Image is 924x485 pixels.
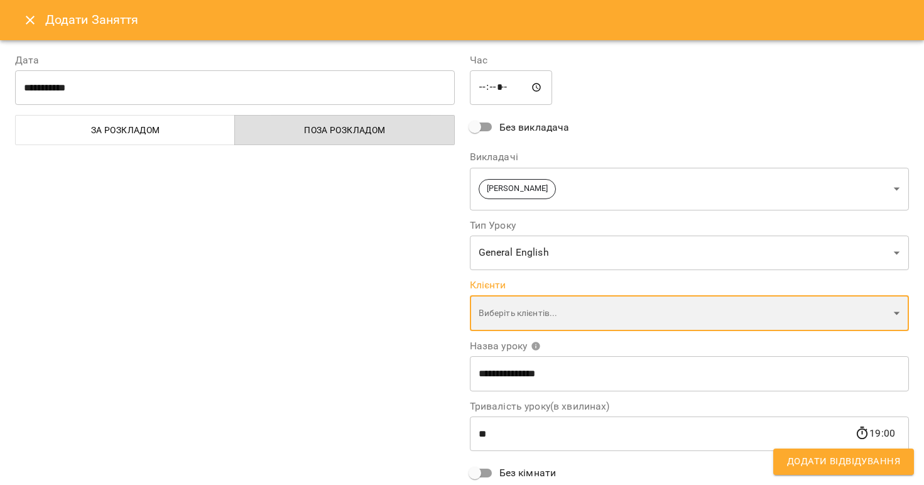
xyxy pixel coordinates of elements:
span: Додати Відвідування [787,454,900,470]
h6: Додати Заняття [45,10,909,30]
span: Поза розкладом [242,123,447,138]
span: Без викладача [499,120,570,135]
label: Викладачі [470,152,910,162]
span: Без кімнати [499,466,557,481]
span: Назва уроку [470,341,541,351]
div: [PERSON_NAME] [470,167,910,210]
span: [PERSON_NAME] [479,183,556,195]
span: За розкладом [23,123,227,138]
label: Дата [15,55,455,65]
label: Тип Уроку [470,221,910,231]
label: Тривалість уроку(в хвилинах) [470,401,910,411]
div: Виберіть клієнтів... [470,295,910,331]
button: Додати Відвідування [773,449,914,475]
button: Поза розкладом [234,115,454,145]
label: Клієнти [470,280,910,290]
button: За розкладом [15,115,235,145]
svg: Вкажіть назву уроку або виберіть клієнтів [531,341,541,351]
button: Close [15,5,45,35]
p: Виберіть клієнтів... [479,307,889,320]
div: General English [470,236,910,271]
label: Час [470,55,910,65]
